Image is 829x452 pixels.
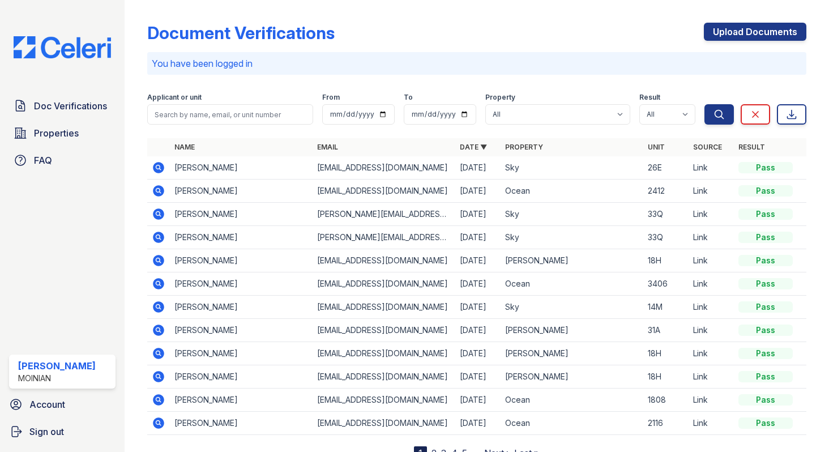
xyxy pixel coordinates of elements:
td: [EMAIL_ADDRESS][DOMAIN_NAME] [313,412,455,435]
td: Sky [501,156,643,180]
td: Sky [501,203,643,226]
div: Pass [738,325,793,336]
div: [PERSON_NAME] [18,359,96,373]
div: Pass [738,417,793,429]
a: Sign out [5,420,120,443]
td: 33Q [643,203,689,226]
td: [DATE] [455,342,501,365]
td: 31A [643,319,689,342]
label: Applicant or unit [147,93,202,102]
label: From [322,93,340,102]
a: Name [174,143,195,151]
td: [EMAIL_ADDRESS][DOMAIN_NAME] [313,389,455,412]
td: [DATE] [455,203,501,226]
td: 18H [643,249,689,272]
td: Link [689,342,734,365]
p: You have been logged in [152,57,802,70]
td: 26E [643,156,689,180]
label: Property [485,93,515,102]
div: Document Verifications [147,23,335,43]
a: Date ▼ [460,143,487,151]
td: Sky [501,226,643,249]
a: Upload Documents [704,23,806,41]
div: Pass [738,394,793,406]
td: [PERSON_NAME] [170,249,313,272]
td: [DATE] [455,156,501,180]
td: Link [689,365,734,389]
td: [EMAIL_ADDRESS][DOMAIN_NAME] [313,272,455,296]
td: Link [689,319,734,342]
td: [PERSON_NAME] [170,226,313,249]
span: Doc Verifications [34,99,107,113]
td: 2412 [643,180,689,203]
td: [PERSON_NAME] [170,272,313,296]
div: Pass [738,208,793,220]
td: 3406 [643,272,689,296]
td: [PERSON_NAME] [170,296,313,319]
div: Pass [738,255,793,266]
td: [DATE] [455,226,501,249]
a: Result [738,143,765,151]
td: 18H [643,342,689,365]
div: Pass [738,278,793,289]
td: [PERSON_NAME] [501,365,643,389]
a: Account [5,393,120,416]
td: [EMAIL_ADDRESS][DOMAIN_NAME] [313,296,455,319]
img: CE_Logo_Blue-a8612792a0a2168367f1c8372b55b34899dd931a85d93a1a3d3e32e68fde9ad4.png [5,36,120,58]
td: [PERSON_NAME] [170,412,313,435]
td: [PERSON_NAME] [170,180,313,203]
td: Ocean [501,272,643,296]
td: [DATE] [455,296,501,319]
td: 1808 [643,389,689,412]
td: [DATE] [455,319,501,342]
span: Account [29,398,65,411]
a: Properties [9,122,116,144]
td: 2116 [643,412,689,435]
td: [DATE] [455,249,501,272]
a: Unit [648,143,665,151]
td: Link [689,249,734,272]
div: Pass [738,185,793,197]
td: Ocean [501,389,643,412]
td: 18H [643,365,689,389]
td: [PERSON_NAME] [170,319,313,342]
td: [DATE] [455,365,501,389]
td: Ocean [501,180,643,203]
td: [PERSON_NAME] [170,365,313,389]
td: 33Q [643,226,689,249]
td: [EMAIL_ADDRESS][DOMAIN_NAME] [313,319,455,342]
td: [PERSON_NAME][EMAIL_ADDRESS][DOMAIN_NAME] [313,226,455,249]
td: Ocean [501,412,643,435]
div: Pass [738,301,793,313]
td: [DATE] [455,180,501,203]
td: [PERSON_NAME] [170,342,313,365]
div: Pass [738,162,793,173]
td: [PERSON_NAME] [501,249,643,272]
label: To [404,93,413,102]
span: Properties [34,126,79,140]
td: Link [689,226,734,249]
td: [DATE] [455,412,501,435]
td: Link [689,296,734,319]
input: Search by name, email, or unit number [147,104,313,125]
td: Link [689,389,734,412]
td: 14M [643,296,689,319]
td: [EMAIL_ADDRESS][DOMAIN_NAME] [313,342,455,365]
td: Link [689,412,734,435]
td: [EMAIL_ADDRESS][DOMAIN_NAME] [313,365,455,389]
a: FAQ [9,149,116,172]
label: Result [639,93,660,102]
a: Email [317,143,338,151]
td: [PERSON_NAME] [501,342,643,365]
div: Moinian [18,373,96,384]
a: Doc Verifications [9,95,116,117]
td: Link [689,272,734,296]
div: Pass [738,232,793,243]
td: [DATE] [455,272,501,296]
td: [PERSON_NAME][EMAIL_ADDRESS][DOMAIN_NAME] [313,203,455,226]
td: [PERSON_NAME] [501,319,643,342]
td: Link [689,203,734,226]
td: [PERSON_NAME] [170,203,313,226]
div: Pass [738,348,793,359]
